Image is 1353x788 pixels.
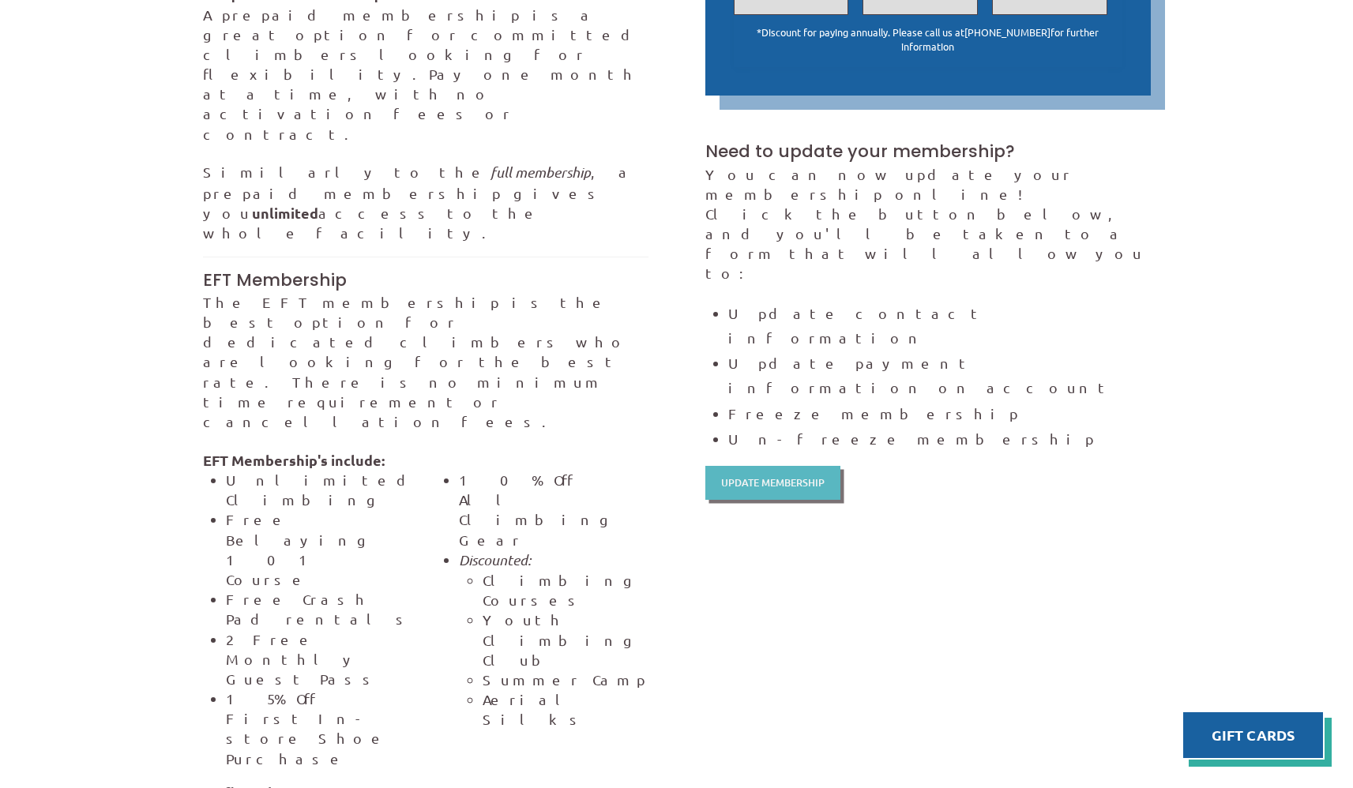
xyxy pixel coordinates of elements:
[203,450,648,470] strong: EFT Membership's include:
[226,629,415,689] li: 2 Free Monthly Guest Pass
[203,162,648,242] p: Similarly to the , a prepaid membership gives you access to the whole facility.
[483,570,648,610] li: Climbing Courses
[705,466,841,500] a: Update Membership
[705,164,1151,283] p: You can now update your membership online! Click the button below, and you'll be taken to a form ...
[728,430,1096,447] span: Un-freeze membership
[203,268,648,292] h3: EFT Membership
[459,551,531,568] em: Discounted:
[483,610,648,670] li: Youth Climbing Club
[203,292,648,431] p: The EFT membership is the best option for dedicated climbers who are looking for the best rate. T...
[728,305,987,346] span: Update contact information
[226,589,415,629] li: Free Crash Pad rentals
[728,355,1114,396] span: Update payment information on account
[226,689,415,768] li: 15% Off First In-store Shoe Purchase
[490,163,591,181] em: full membership
[734,25,1122,53] p: *Discount for paying annually. Please call us at for further information
[705,140,1151,163] h3: Need to update your membership?
[483,689,648,729] li: Aerial Silks
[964,25,1050,39] a: [PHONE_NUMBER]
[203,6,645,83] span: A prepaid membership is a great option for committed climbers looking for flexibility.
[721,478,825,488] span: Update Membership
[728,405,1020,422] span: Freeze membership
[459,470,648,550] li: 10% Off All Climbing Gear
[203,5,648,144] p: Pay one month at a time, with no activation fees or contract.
[226,509,415,589] li: Free Belaying 101 Course
[252,204,318,222] strong: unlimited
[226,470,415,509] li: Unlimited Climbing
[483,670,648,689] li: Summer Camp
